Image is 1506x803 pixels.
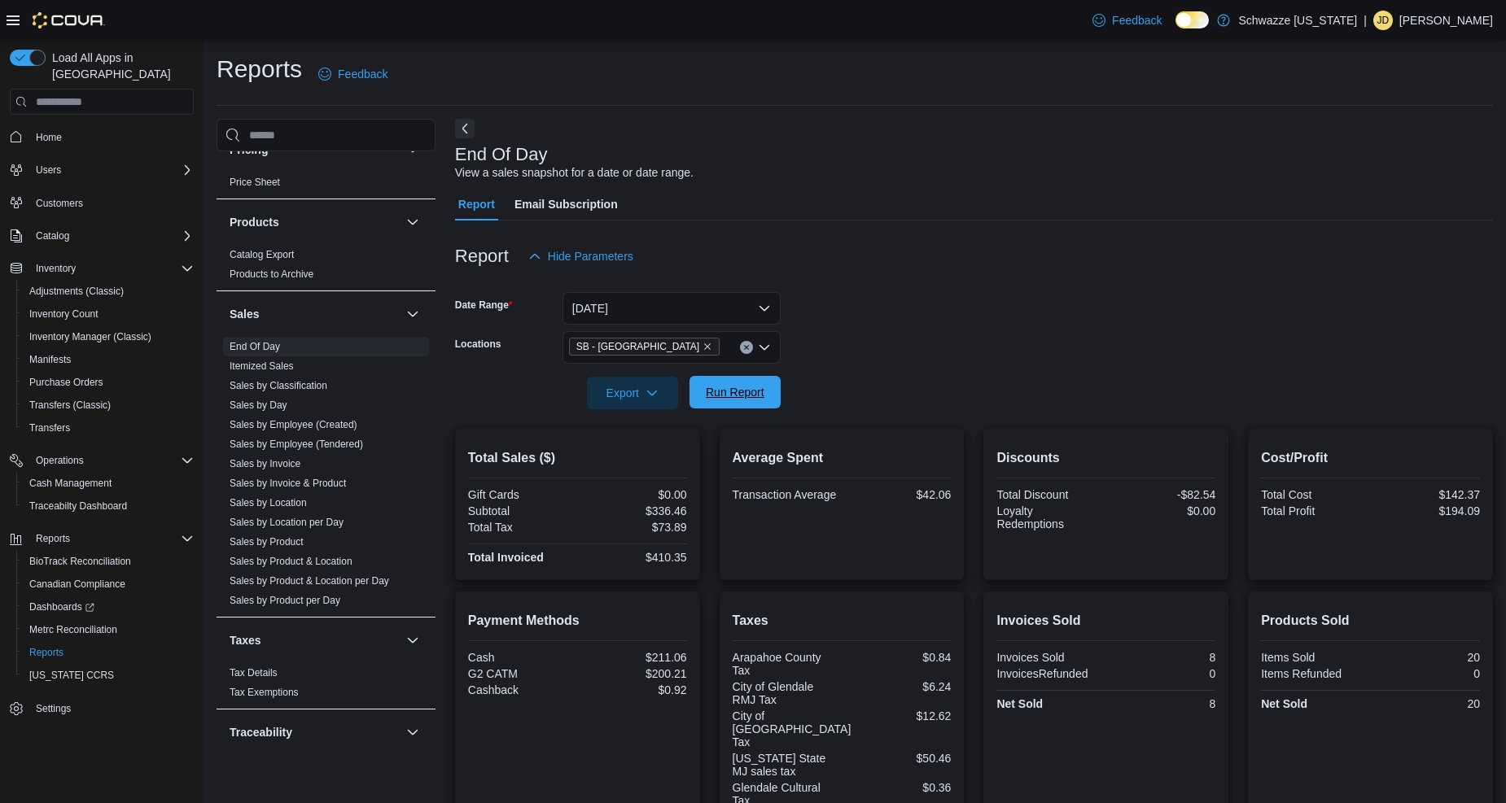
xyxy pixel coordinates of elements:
div: Cash [468,651,574,664]
div: City of Glendale RMJ Tax [733,680,838,706]
span: Tax Exemptions [230,686,299,699]
div: Total Cost [1261,488,1367,501]
h3: Taxes [230,632,261,648]
div: 20 [1374,697,1480,710]
span: Home [36,131,62,144]
button: [DATE] [563,292,781,325]
span: Operations [36,454,84,467]
a: Transfers (Classic) [23,395,117,415]
span: Price Sheet [230,176,280,189]
p: [PERSON_NAME] [1399,11,1493,30]
h3: Sales [230,306,260,322]
span: Dashboards [29,600,94,613]
button: Home [3,124,200,148]
span: Report [458,188,495,220]
div: $12.62 [857,709,951,722]
input: Dark Mode [1175,11,1210,28]
div: $200.21 [580,667,686,680]
a: Products to Archive [230,268,313,280]
a: Inventory Manager (Classic) [23,327,158,347]
div: Pricing [217,172,436,199]
a: Traceabilty Dashboard [23,496,134,516]
span: Email Subscription [514,188,618,220]
span: Sales by Product & Location [230,555,352,568]
span: Metrc Reconciliation [29,623,117,636]
button: Clear input [740,341,753,354]
a: Sales by Employee (Created) [230,419,357,430]
span: BioTrack Reconciliation [23,552,194,571]
div: 0 [1374,667,1480,680]
span: Inventory Count [23,304,194,324]
button: Hide Parameters [522,240,640,273]
span: Catalog [36,229,69,242]
div: Taxes [217,663,436,709]
div: InvoicesRefunded [996,667,1102,680]
span: Purchase Orders [29,376,103,389]
button: Products [230,214,400,230]
a: Tax Details [230,667,278,679]
span: Purchase Orders [23,373,194,392]
span: Feedback [338,66,387,82]
button: Customers [3,191,200,215]
div: Loyalty Redemptions [996,504,1102,530]
span: Traceabilty Dashboard [29,500,127,513]
span: Manifests [23,350,194,369]
span: Reports [23,643,194,662]
span: Reports [36,532,70,545]
div: $42.06 [845,488,951,501]
span: Customers [36,197,83,210]
div: $0.92 [580,683,686,696]
span: Tax Details [230,666,278,679]
span: Users [36,164,61,177]
span: Inventory [36,262,76,275]
a: Itemized Sales [230,360,294,372]
button: Traceabilty Dashboard [16,495,200,517]
a: Reports [23,643,70,662]
a: Dashboards [23,597,101,617]
div: City of [GEOGRAPHIC_DATA] Tax [733,709,852,748]
button: Reports [3,527,200,550]
h2: Discounts [996,448,1215,468]
a: Purchase Orders [23,373,110,392]
span: Sales by Employee (Created) [230,418,357,431]
button: Users [29,160,68,180]
a: Catalog Export [230,249,294,260]
strong: Net Sold [996,697,1043,710]
span: Users [29,160,194,180]
span: Sales by Product [230,535,304,548]
div: Gift Cards [468,488,574,501]
h2: Taxes [733,611,952,631]
label: Date Range [455,299,513,312]
div: 8 [1110,651,1215,664]
a: Feedback [1086,4,1168,37]
a: Feedback [312,58,394,90]
button: Inventory [3,257,200,280]
a: Cash Management [23,474,118,493]
button: Manifests [16,348,200,371]
button: [US_STATE] CCRS [16,664,200,687]
a: Customers [29,194,90,213]
p: Schwazze [US_STATE] [1238,11,1357,30]
a: Adjustments (Classic) [23,281,130,301]
span: Sales by Location per Day [230,516,344,529]
img: Cova [33,12,105,28]
a: Sales by Invoice [230,458,300,469]
button: Transfers [16,417,200,439]
span: Transfers [23,418,194,438]
div: Transaction Average [733,488,838,501]
a: Metrc Reconciliation [23,620,124,639]
h3: Traceability [230,724,292,740]
button: Inventory [29,259,82,278]
div: $142.37 [1374,488,1480,501]
span: Reports [29,646,63,659]
div: -$82.54 [1110,488,1215,501]
span: Customers [29,193,194,213]
div: 8 [1110,697,1215,710]
h2: Products Sold [1261,611,1480,631]
span: Settings [36,702,71,715]
button: Catalog [29,226,76,246]
span: Sales by Invoice & Product [230,477,346,490]
a: BioTrack Reconciliation [23,552,138,571]
div: Jonathan Dumont [1373,11,1393,30]
button: Reports [16,641,200,664]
